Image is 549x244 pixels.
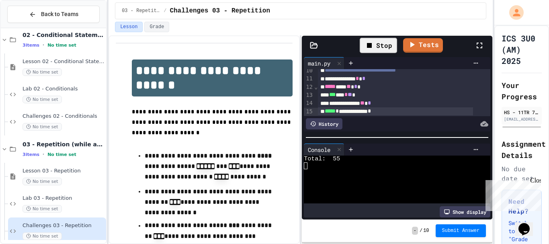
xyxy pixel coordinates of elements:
span: • [43,151,44,158]
div: 10 [304,67,314,75]
span: 03 - Repetition (while and for) [23,141,104,148]
div: 11 [304,75,314,83]
span: No time set [23,123,62,131]
span: / [420,228,422,234]
div: 14 [304,99,314,107]
button: Submit Answer [436,224,486,237]
span: No time set [47,152,76,157]
span: Back to Teams [41,10,78,18]
button: Grade [144,22,169,32]
span: - [412,227,418,235]
span: No time set [23,232,62,240]
iframe: chat widget [482,177,541,211]
span: 10 [423,228,429,234]
span: Lab 03 - Repetition [23,195,104,202]
div: 13 [304,91,314,99]
span: Submit Answer [442,228,480,234]
span: No time set [23,205,62,213]
div: 12 [304,83,314,91]
div: Console [304,146,334,154]
div: HS - 11TR 781987 [PERSON_NAME] SS [504,109,539,116]
div: No due date set [502,164,542,183]
div: History [306,118,342,129]
div: Show display [440,206,490,217]
span: No time set [23,96,62,103]
h2: Your Progress [502,80,542,102]
div: 15 [304,108,314,116]
span: Lab 02 - Conditionals [23,86,104,92]
button: Back to Teams [7,6,100,23]
span: No time set [23,68,62,76]
span: / [164,8,166,14]
span: No time set [47,43,76,48]
span: 02 - Conditional Statements (if) [23,31,104,39]
h2: Assignment Details [502,138,542,161]
iframe: chat widget [515,212,541,236]
div: main.py [304,59,334,68]
a: Tests [403,38,443,53]
div: main.py [304,57,344,69]
span: No time set [23,178,62,185]
div: [EMAIL_ADDRESS][DOMAIN_NAME] [504,116,539,122]
span: 3 items [23,43,39,48]
span: Lesson 02 - Conditional Statements (if) [23,58,104,65]
span: Fold line [314,84,318,90]
div: Stop [360,38,397,53]
span: Challenges 03 - Repetition [170,6,270,16]
span: 3 items [23,152,39,157]
h1: ICS 3U0 (AM) 2025 [502,33,542,66]
button: Lesson [115,22,143,32]
span: Challenges 03 - Repetition [23,222,104,229]
span: Lesson 03 - Repetition [23,168,104,174]
span: • [43,42,44,48]
span: Challenges 02 - Conditionals [23,113,104,120]
span: Total: 55 [304,156,340,162]
span: 03 - Repetition (while and for) [122,8,160,14]
div: 16 [304,116,314,124]
div: Chat with us now!Close [3,3,55,51]
div: My Account [501,3,526,22]
div: Console [304,144,344,156]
